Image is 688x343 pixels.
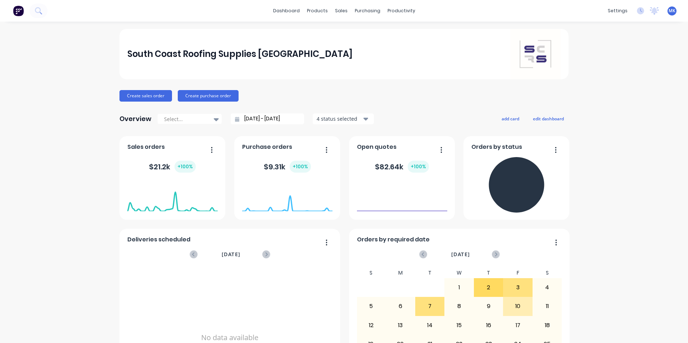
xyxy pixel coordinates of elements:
button: Create sales order [119,90,172,102]
div: 6 [386,297,415,315]
span: [DATE] [222,250,240,258]
span: MK [669,8,675,14]
span: Purchase orders [242,143,292,151]
div: products [303,5,331,16]
span: Orders by status [471,143,522,151]
div: 17 [503,316,532,334]
div: T [474,268,503,278]
div: 1 [445,279,474,297]
div: 10 [503,297,532,315]
div: productivity [384,5,419,16]
div: 4 status selected [317,115,362,122]
span: Deliveries scheduled [127,235,190,244]
div: South Coast Roofing Supplies [GEOGRAPHIC_DATA] [127,47,353,61]
div: $ 82.64k [375,161,429,173]
div: sales [331,5,351,16]
div: 4 [533,279,562,297]
img: Factory [13,5,24,16]
div: 13 [386,316,415,334]
div: 16 [474,316,503,334]
div: S [533,268,562,278]
span: Open quotes [357,143,397,151]
div: + 100 % [290,161,311,173]
div: W [444,268,474,278]
div: 8 [445,297,474,315]
img: South Coast Roofing Supplies Southern Highlands [510,29,561,79]
div: + 100 % [175,161,196,173]
div: Overview [119,112,151,126]
div: 2 [474,279,503,297]
div: 12 [357,316,386,334]
div: $ 9.31k [264,161,311,173]
div: M [386,268,415,278]
div: 7 [416,297,444,315]
div: settings [604,5,631,16]
div: 5 [357,297,386,315]
span: Orders by required date [357,235,430,244]
div: purchasing [351,5,384,16]
button: Create purchase order [178,90,239,102]
span: [DATE] [451,250,470,258]
div: + 100 % [408,161,429,173]
div: 15 [445,316,474,334]
div: 11 [533,297,562,315]
div: S [357,268,386,278]
div: 14 [416,316,444,334]
button: add card [497,114,524,123]
div: 9 [474,297,503,315]
div: 18 [533,316,562,334]
div: 3 [503,279,532,297]
div: T [415,268,445,278]
a: dashboard [270,5,303,16]
button: 4 status selected [313,113,374,124]
span: Sales orders [127,143,165,151]
div: $ 21.2k [149,161,196,173]
button: edit dashboard [528,114,569,123]
div: F [503,268,533,278]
